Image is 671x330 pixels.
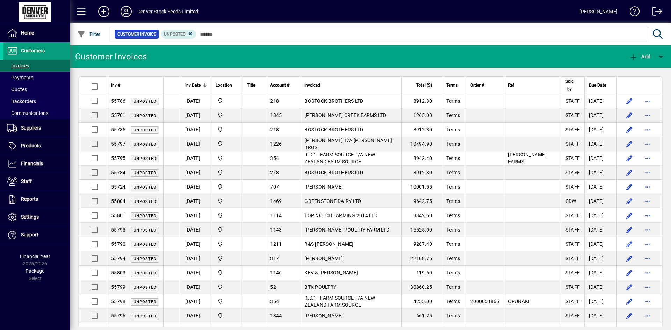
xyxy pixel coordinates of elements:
span: 55793 [111,227,125,233]
span: 55785 [111,127,125,132]
span: STAFF [565,299,580,304]
span: STAFF [565,98,580,104]
button: More options [642,224,653,235]
div: Sold by [565,78,580,93]
span: 55784 [111,170,125,175]
span: 2000051865 [470,299,499,304]
button: Edit [624,267,635,278]
span: Terms [446,198,460,204]
td: [DATE] [181,166,211,180]
span: Unposted [164,32,186,37]
span: Invoiced [304,81,320,89]
span: [PERSON_NAME] [304,184,343,190]
span: Terms [446,241,460,247]
span: STAFF [565,112,580,118]
span: Financial Year [20,254,50,259]
span: Terms [446,284,460,290]
span: DENVER STOCKFEEDS LTD [216,298,238,305]
span: Order # [470,81,484,89]
span: DENVER STOCKFEEDS LTD [216,240,238,248]
div: Inv Date [185,81,207,89]
div: Denver Stock Feeds Limited [137,6,199,17]
a: Payments [3,72,70,83]
td: 3912.30 [401,123,442,137]
span: STAFF [565,227,580,233]
button: Edit [624,196,635,207]
button: Edit [624,167,635,178]
span: DENVER STOCKFEEDS LTD [216,126,238,133]
span: DENVER STOCKFEEDS LTD [216,154,238,162]
button: Edit [624,138,635,149]
span: 55794 [111,256,125,261]
td: [DATE] [584,194,616,208]
span: Terms [446,155,460,161]
td: [DATE] [181,180,211,194]
td: [DATE] [584,123,616,137]
div: Customer Invoices [75,51,147,62]
span: Unposted [134,257,156,261]
a: Settings [3,208,70,226]
span: Inv # [111,81,120,89]
span: Unposted [134,242,156,247]
span: Invoices [7,63,29,68]
td: [DATE] [181,108,211,123]
span: STAFF [565,270,580,276]
a: Reports [3,191,70,208]
span: OPUNAKE [508,299,531,304]
span: STAFF [565,284,580,290]
span: [PERSON_NAME] CREEK FARMS LTD [304,112,386,118]
span: STAFF [565,241,580,247]
span: Terms [446,127,460,132]
td: [DATE] [181,194,211,208]
td: [DATE] [584,208,616,223]
button: Edit [624,281,635,293]
button: Edit [624,310,635,321]
span: DENVER STOCKFEEDS LTD [216,140,238,148]
span: Reports [21,196,38,202]
span: Ref [508,81,514,89]
td: 10494.90 [401,137,442,151]
span: DENVER STOCKFEEDS LTD [216,312,238,320]
span: STAFF [565,256,580,261]
span: Suppliers [21,125,41,131]
td: [DATE] [584,266,616,280]
button: Add [628,50,652,63]
td: 661.25 [401,309,442,323]
span: DENVER STOCKFEEDS LTD [216,97,238,105]
span: Products [21,143,41,148]
td: [DATE] [181,137,211,151]
span: Add [629,54,650,59]
td: [DATE] [584,294,616,309]
span: Unposted [134,199,156,204]
span: 55701 [111,112,125,118]
td: [DATE] [584,251,616,266]
span: Account # [270,81,289,89]
span: Unposted [134,285,156,290]
span: Due Date [589,81,606,89]
span: KEV & [PERSON_NAME] [304,270,358,276]
span: 55786 [111,98,125,104]
td: 1265.00 [401,108,442,123]
td: [DATE] [181,123,211,137]
td: [DATE] [181,251,211,266]
span: Financials [21,161,43,166]
span: Payments [7,75,33,80]
span: DENVER STOCKFEEDS LTD [216,212,238,219]
a: Backorders [3,95,70,107]
span: Terms [446,98,460,104]
span: 707 [270,184,279,190]
span: R&S [PERSON_NAME] [304,241,353,247]
button: More options [642,181,653,192]
span: DENVER STOCKFEEDS LTD [216,226,238,234]
button: More options [642,267,653,278]
span: 55804 [111,198,125,204]
a: Financials [3,155,70,173]
div: Order # [470,81,499,89]
span: 55798 [111,299,125,304]
span: BOSTOCK BROTHERS LTD [304,170,363,175]
span: 817 [270,256,279,261]
span: Sold by [565,78,574,93]
span: STAFF [565,141,580,147]
button: Profile [115,5,137,18]
td: 3912.30 [401,166,442,180]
